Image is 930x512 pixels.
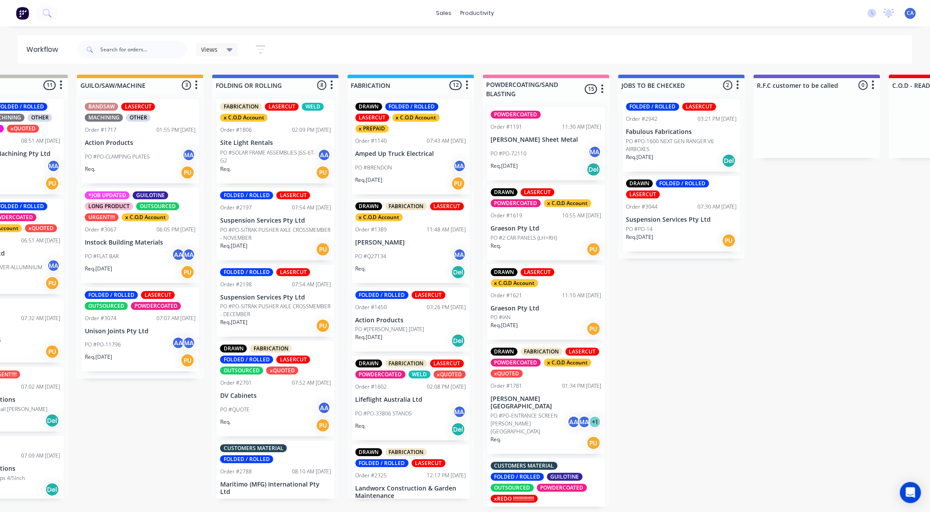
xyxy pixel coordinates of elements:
p: Req. [DATE] [626,233,654,241]
div: xQUOTED [7,125,39,133]
div: FOLDED / ROLLED [220,455,273,463]
div: POWDERCOATEDOrder #119111:30 AM [DATE][PERSON_NAME] Sheet MetalPO #PO-72110MAReq.[DATE]Del [487,107,605,180]
div: FABRICATION [521,348,563,356]
div: 07:09 AM [DATE] [21,452,60,460]
div: Order #3074 [85,314,116,322]
div: xQUOTED [434,371,466,379]
div: 01:55 PM [DATE] [156,126,196,134]
div: PU [316,166,330,180]
div: PU [181,166,195,180]
div: productivity [456,7,498,20]
div: Order #1781 [491,382,523,390]
div: MA [589,145,602,159]
p: Req. [220,165,231,173]
div: MACHINING [85,114,123,122]
div: DRAWNFABRICATIONLASERCUTx C.O.D AccountOrder #138911:48 AM [DATE][PERSON_NAME]PO #Q27134MAReq.Del [352,199,470,283]
div: FOLDED / ROLLED [491,473,544,481]
div: AA [567,415,581,429]
div: 07:07 AM [DATE] [156,314,196,322]
div: AA [172,248,185,261]
div: Del [451,422,465,436]
div: FOLDED / ROLLEDLASERCUTOrder #219707:54 AM [DATE]Suspension Services Pty LtdPO #PO-SITRAK PUSHER ... [217,188,334,260]
div: PU [451,177,465,191]
p: Req. [DATE] [356,333,383,341]
div: *JOB UPDATED [85,191,130,199]
div: URGENT!!!! [85,213,119,221]
div: Order #2197 [220,204,252,212]
div: DRAWNFABRICATIONLASERCUTPOWDERCOATEDWELDxQUOTEDOrder #160202:08 PM [DATE]Lifeflight Australia Ltd... [352,356,470,440]
div: OTHER [126,114,151,122]
div: Order #2788 [220,468,252,476]
p: Req. [491,436,501,443]
p: PO #PO-SITRAK PUSHER AXLE CROSSMEMBER - DECEMBER [220,303,331,318]
p: Unison Joints Pty Ltd [85,328,196,335]
div: FOLDED / ROLLEDLASERCUTOrder #219807:54 AM [DATE]Suspension Services Pty LtdPO #PO-SITRAK PUSHER ... [217,265,334,337]
p: PO #PO-72110 [491,150,527,158]
div: FOLDED / ROLLED [85,291,138,299]
div: LASERCUT [430,360,464,368]
div: MA [182,336,196,350]
div: GUILOTINE [133,191,168,199]
div: Order #2701 [220,379,252,387]
p: Req. [491,242,501,250]
div: LASERCUT [265,103,299,111]
p: Req. [DATE] [220,242,247,250]
div: BANDSAWLASERCUTMACHININGOTHEROrder #171701:55 PM [DATE]Action ProductsPO #PO-CLAMPING PLATESMAReq.PU [81,99,199,184]
p: Req. [DATE] [626,153,654,161]
div: FOLDED / ROLLED [626,103,679,111]
div: Order #2325 [356,472,387,480]
p: Req. [DATE] [85,265,112,273]
div: LASERCUT [276,191,310,199]
div: POWDERCOATED [491,359,541,367]
div: DRAWN [356,103,382,111]
div: MA [453,248,466,261]
div: DRAWNFOLDED / ROLLEDLASERCUTOrder #304407:30 AM [DATE]Suspension Services Pty LtdPO #PO-14Req.[DA... [623,176,741,252]
div: Order #1806 [220,126,252,134]
img: Factory [16,7,29,20]
div: POWDERCOATED [356,371,406,379]
div: WELD [302,103,324,111]
p: PO #FLAT BAR [85,252,119,260]
p: Landworx Construction & Garden Maintenance [356,485,466,500]
div: DRAWN [356,202,382,210]
div: 03:26 PM [DATE] [427,303,466,311]
p: PO #PO-ENTRANCE SCREEN [PERSON_NAME][GEOGRAPHIC_DATA] [491,412,567,436]
div: Order #3067 [85,226,116,234]
div: PU [316,242,330,256]
div: LASERCUT [521,188,555,196]
div: LASERCUT [412,459,446,467]
div: FABRICATION [385,360,427,368]
div: MA [578,415,591,429]
div: FOLDED / ROLLED [356,291,409,299]
div: LASERCUT [276,356,310,364]
div: x C.O.D Account [220,114,268,122]
div: AA [318,401,331,415]
p: Req. [DATE] [356,176,383,184]
div: 11:48 AM [DATE] [427,226,466,234]
div: CUSTOMERS MATERIAL [220,444,287,452]
div: PU [316,319,330,333]
div: DRAWN [491,268,518,276]
p: Req. [220,418,231,426]
div: 01:34 PM [DATE] [563,382,602,390]
div: 03:21 PM [DATE] [698,115,737,123]
div: Open Intercom Messenger [900,482,921,503]
div: LASERCUT [356,114,389,122]
input: Search for orders... [100,41,187,58]
div: x C.O.D Account [392,114,440,122]
div: DRAWNFABRICATIONLASERCUTPOWDERCOATEDx C.O.D AccountxQUOTEDOrder #178101:34 PM [DATE][PERSON_NAME]... [487,344,605,454]
p: Req. [DATE] [85,353,112,361]
div: Order #1389 [356,226,387,234]
div: POWDERCOATED [491,199,541,207]
div: xQUOTED [266,367,298,375]
div: MA [47,159,60,173]
p: Action Products [356,317,466,324]
div: Order #3044 [626,203,658,211]
div: MA [182,148,196,162]
p: Suspension Services Pty Ltd [626,216,737,224]
div: POWDERCOATED [131,302,181,310]
div: Order #1191 [491,123,523,131]
div: FOLDED / ROLLEDLASERCUTOrder #294203:21 PM [DATE]Fabulous FabricationsPO #PO-1600 NEXT GEN RANGER... [623,99,741,172]
div: 12:17 PM [DATE] [427,472,466,480]
p: PO #IAN [491,314,511,321]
